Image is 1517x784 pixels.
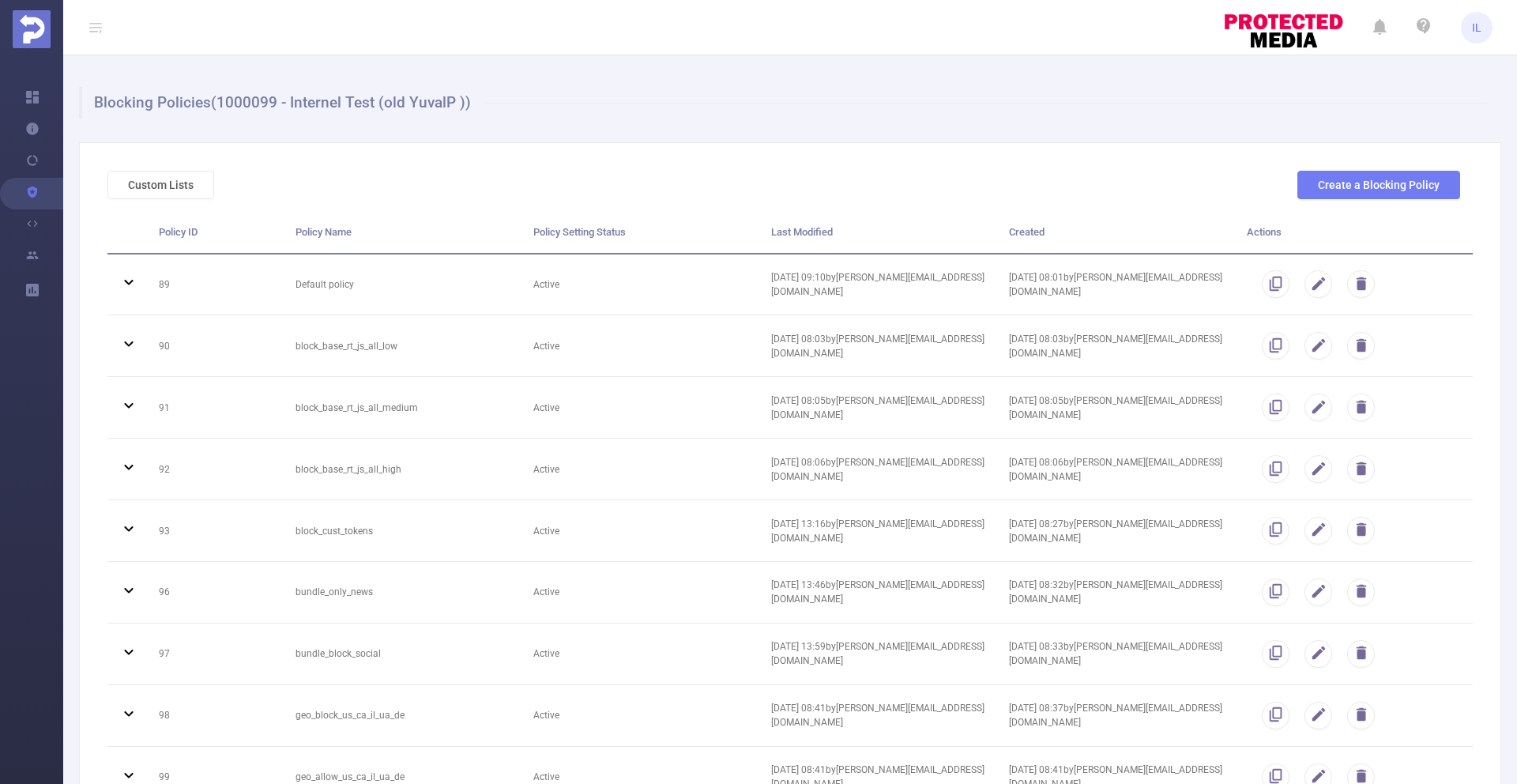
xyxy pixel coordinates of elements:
[284,315,521,377] td: block_base_rt_js_all_low
[284,624,521,685] td: bundle_block_social
[284,562,521,624] td: bundle_only_news
[147,624,284,685] td: 97
[147,315,284,377] td: 90
[1009,518,1222,544] span: [DATE] 08:27 by [PERSON_NAME][EMAIL_ADDRESS][DOMAIN_NAME]
[771,272,984,297] span: [DATE] 09:10 by [PERSON_NAME][EMAIL_ADDRESS][DOMAIN_NAME]
[771,518,984,544] span: [DATE] 13:16 by [PERSON_NAME][EMAIL_ADDRESS][DOMAIN_NAME]
[533,648,559,659] span: Active
[13,10,51,48] img: Protected Media
[533,586,559,597] span: Active
[771,641,984,666] span: [DATE] 13:59 by [PERSON_NAME][EMAIL_ADDRESS][DOMAIN_NAME]
[771,579,984,605] span: [DATE] 13:46 by [PERSON_NAME][EMAIL_ADDRESS][DOMAIN_NAME]
[147,439,284,500] td: 92
[284,500,521,562] td: block_cust_tokens
[533,279,559,290] span: Active
[1009,272,1222,297] span: [DATE] 08:01 by [PERSON_NAME][EMAIL_ADDRESS][DOMAIN_NAME]
[771,703,984,728] span: [DATE] 08:41 by [PERSON_NAME][EMAIL_ADDRESS][DOMAIN_NAME]
[533,464,559,475] span: Active
[533,710,559,721] span: Active
[533,341,559,352] span: Active
[771,334,984,359] span: [DATE] 08:03 by [PERSON_NAME][EMAIL_ADDRESS][DOMAIN_NAME]
[147,254,284,316] td: 89
[284,377,521,439] td: block_base_rt_js_all_medium
[1009,579,1222,605] span: [DATE] 08:32 by [PERSON_NAME][EMAIL_ADDRESS][DOMAIN_NAME]
[284,439,521,500] td: block_base_rt_js_all_high
[295,226,352,238] span: Policy Name
[771,457,984,482] span: [DATE] 08:06 by [PERSON_NAME][EMAIL_ADDRESS][DOMAIN_NAME]
[533,226,626,238] span: Policy Setting Status
[533,402,559,413] span: Active
[1009,226,1045,238] span: Created
[107,171,214,199] button: Custom Lists
[533,771,559,782] span: Active
[147,377,284,439] td: 91
[1472,12,1481,43] span: IL
[147,500,284,562] td: 93
[771,395,984,420] span: [DATE] 08:05 by [PERSON_NAME][EMAIL_ADDRESS][DOMAIN_NAME]
[159,226,198,238] span: Policy ID
[771,226,833,238] span: Last Modified
[147,562,284,624] td: 96
[533,526,559,537] span: Active
[79,87,1488,119] h1: Blocking Policies (1000099 - Internel Test (old YuvalP ))
[147,685,284,747] td: 98
[107,179,214,191] a: Custom Lists
[1009,395,1222,420] span: [DATE] 08:05 by [PERSON_NAME][EMAIL_ADDRESS][DOMAIN_NAME]
[1009,334,1222,359] span: [DATE] 08:03 by [PERSON_NAME][EMAIL_ADDRESS][DOMAIN_NAME]
[284,254,521,316] td: Default policy
[1009,703,1222,728] span: [DATE] 08:37 by [PERSON_NAME][EMAIL_ADDRESS][DOMAIN_NAME]
[284,685,521,747] td: geo_block_us_ca_il_ua_de
[1247,226,1282,238] span: Actions
[1297,171,1460,199] button: Create a Blocking Policy
[1009,457,1222,482] span: [DATE] 08:06 by [PERSON_NAME][EMAIL_ADDRESS][DOMAIN_NAME]
[1009,641,1222,666] span: [DATE] 08:33 by [PERSON_NAME][EMAIL_ADDRESS][DOMAIN_NAME]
